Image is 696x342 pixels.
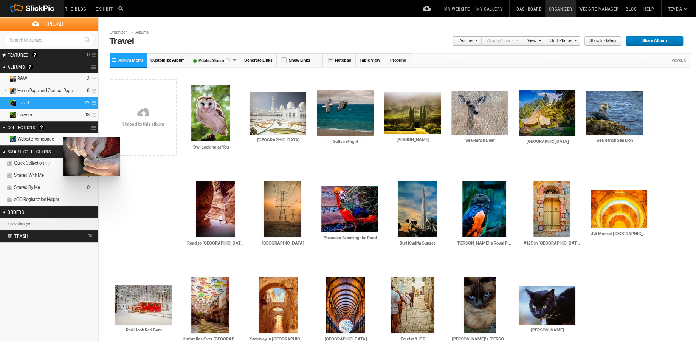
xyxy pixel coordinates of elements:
[321,186,378,232] img: Pheasant_Crossing_the_Road.webp
[584,36,616,46] span: Show in Gallery
[187,240,244,246] input: Road to Petra
[523,240,581,246] input: #125 in Jerusalem
[63,137,120,176] img: Dumpling_Master.webp
[584,36,622,46] a: Show in Gallery
[191,277,229,333] img: Umbrellas_Over_Antalya.webp
[14,197,59,203] span: eCO Registration Helper
[522,36,541,46] a: View
[519,138,576,145] input: Sea Ranch Chapel
[8,61,71,73] h2: Albums
[668,54,690,67] div: Views: 0
[8,230,78,241] h2: Trash
[8,206,71,218] h2: Orders
[462,181,506,237] img: Pesquet_s_Royal_Parrot.webp
[625,36,678,46] span: Share Album
[323,53,356,67] a: Notepad
[150,58,185,63] span: Customize Album
[259,277,298,333] img: Stairway_in_Jerusalum.webp
[277,53,323,67] a: Show Links
[1,136,8,142] a: Expand
[240,53,277,67] a: Generate Links
[464,277,496,333] img: Tosca_s_Curly_Whisker.webp
[6,112,17,118] ins: Public Album
[254,240,312,246] input: Abu Dhabi Desert
[356,53,384,67] a: Table View
[91,122,98,133] a: Collection Options
[384,53,412,67] a: Proofing
[6,184,13,191] img: ico_album_coll.png
[1,100,8,105] a: Collapse
[133,29,156,36] a: Albums
[264,181,301,237] img: Abu_Dhabi_Desert.webp
[14,160,52,166] span: Quick Collection
[5,52,29,58] span: FEATURED
[80,33,94,46] a: Search
[456,240,513,246] input: Pesquet's Royal Parrot
[196,181,235,237] img: Road_to_Petra.webp
[9,17,98,31] span: Upload
[586,137,643,144] input: Sea Ranch Sea Lion
[8,146,71,157] h2: Smart Collections
[321,235,379,241] input: Pheasant Crossing the Road
[117,4,126,13] input: Search photos on SlickPic...
[8,221,35,226] b: No orders yet...
[191,85,230,141] img: Owl_Looking_at_You.webp
[1,76,8,81] a: Expand
[451,91,508,135] img: Sea_Ranch_Deer.webp
[6,88,17,94] ins: Unlisted Album
[519,90,575,136] img: Sea_Ranch_Chapel.webp
[326,277,365,333] img: Trinity_Old_Library_Dublin.webp
[250,92,306,135] img: Grand_Mosque_Abu_Dhabi.webp
[398,181,437,237] img: Burj_Khalifa_Sunset.webp
[6,100,17,106] ins: Public Album
[6,160,13,167] img: ico_album_quick.png
[451,137,509,144] input: Sea Ranch Deer
[17,112,32,118] span: Flowers
[14,172,44,178] span: Shared With Me
[519,286,575,325] img: Baldwin.webp
[189,58,233,63] font: Public Album
[4,34,95,46] input: Search Organizer...
[115,327,172,334] input: Red Hook Red Barn
[17,100,29,106] span: Travel
[118,58,143,63] span: Album Menu
[182,144,240,150] input: Owl Looking at You
[591,230,648,237] input: JW Marriot Dubai
[384,92,441,134] img: Antinori_Napa_%281_of_1%29.webp
[519,327,576,333] input: Baldwin
[533,181,570,237] img: _125_in_Jerusalem.webp
[545,36,577,46] a: Sort Photos
[591,190,647,228] img: JW_Marriot_Dubai.webp
[115,285,172,325] img: Red_Hook_Red_Barn.webp
[14,184,40,190] span: Shared By Me
[6,136,17,142] ins: Public Collection
[250,136,307,143] input: Grand Mosque Abu Dhabi
[317,90,374,136] img: Gulls_in_Flight.webp
[17,136,54,142] span: Website homepage
[8,122,71,133] h2: Collections
[384,136,442,143] input: Antinori Napa
[1,112,8,118] a: Expand
[389,240,446,246] input: Burj Khalifa Sunset
[317,138,374,145] input: Gulls in Flight
[6,172,13,179] img: ico_album_coll.png
[391,277,434,333] img: Tourist__IDF.webp
[6,76,17,82] ins: Unlisted Album
[586,91,643,135] img: Sea_Ranch_Sea_Lion_%281_of_1%29.webp
[453,36,477,46] a: Actions
[6,197,13,203] img: ico_album_coll.png
[482,36,518,46] a: Album Actions
[17,88,76,94] span: Home Page and Contact Page Photos
[17,76,27,82] span: B&W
